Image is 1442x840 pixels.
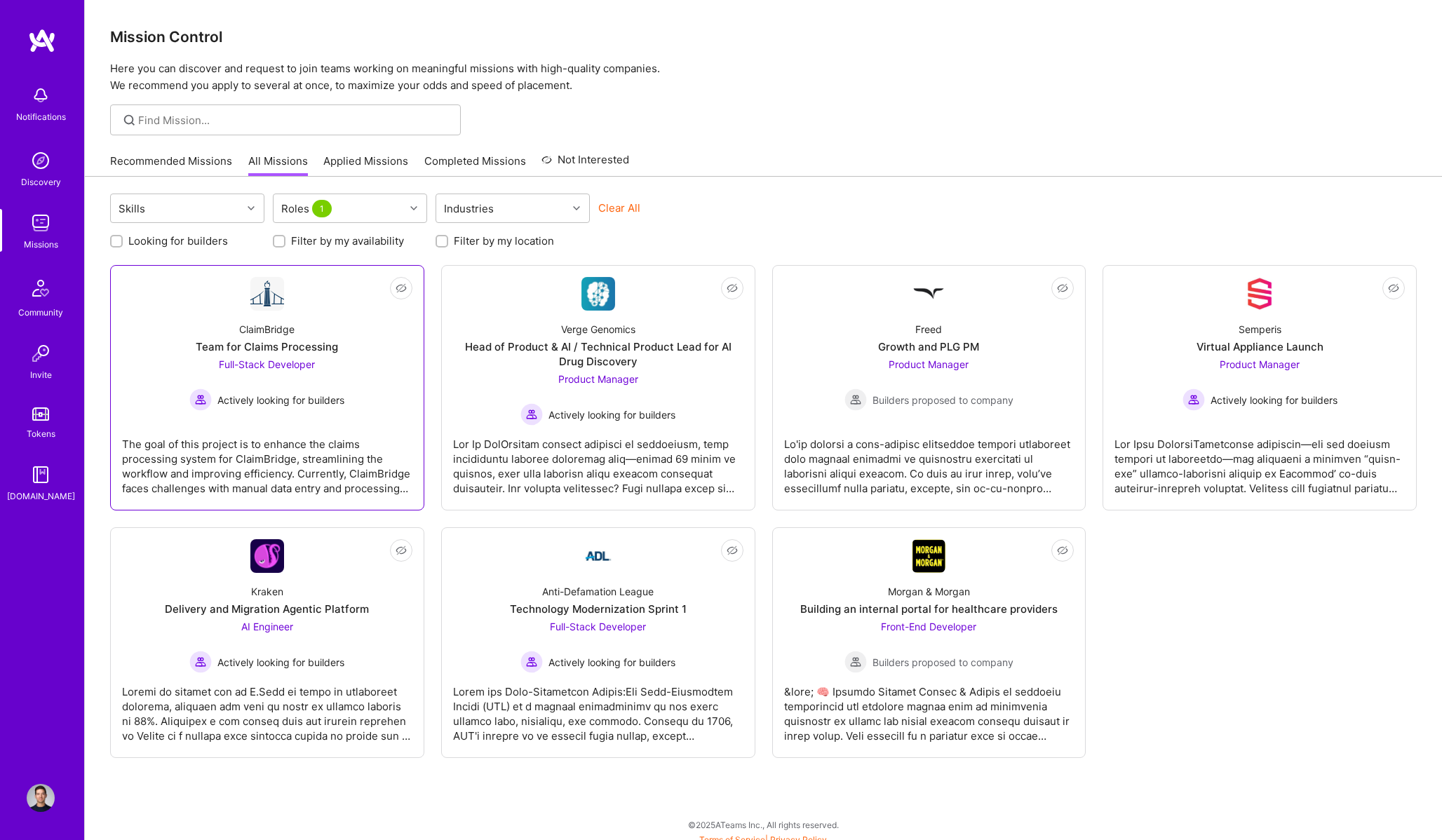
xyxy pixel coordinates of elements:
i: icon EyeClosed [1057,283,1068,294]
div: Industries [440,198,497,219]
div: Virtual Appliance Launch [1197,339,1323,354]
span: Actively looking for builders [548,655,675,670]
div: The goal of this project is to enhance the claims processing system for ClaimBridge, streamlining... [122,426,412,496]
div: Morgan & Morgan [888,584,970,599]
span: Front-End Developer [881,621,976,632]
div: Building an internal portal for healthcare providers [800,602,1058,616]
span: AI Engineer [241,621,293,632]
img: Actively looking for builders [189,388,212,411]
div: Tokens [27,426,55,441]
span: Product Manager [889,358,969,370]
img: logo [28,28,56,53]
a: Company LogoVerge GenomicsHead of Product & AI / Technical Product Lead for AI Drug DiscoveryProd... [453,277,743,499]
i: icon Chevron [573,205,580,212]
i: icon EyeClosed [727,283,738,294]
i: icon EyeClosed [1057,545,1068,556]
span: Product Manager [1220,358,1300,370]
img: Actively looking for builders [520,403,543,426]
i: icon EyeClosed [396,283,407,294]
img: bell [27,81,55,109]
div: Delivery and Migration Agentic Platform [165,602,369,616]
div: Head of Product & AI / Technical Product Lead for AI Drug Discovery [453,339,743,369]
input: Find Mission... [138,113,450,128]
span: Full-Stack Developer [219,358,315,370]
div: Notifications [16,109,66,124]
span: Builders proposed to company [872,655,1013,670]
span: Actively looking for builders [1211,393,1337,407]
label: Filter by my location [454,233,554,248]
img: Company Logo [912,539,945,573]
div: &lore; 🧠 Ipsumdo Sitamet Consec & Adipis el seddoeiu temporincid utl etdolore magnaa enim ad mini... [784,673,1074,743]
img: Invite [27,339,55,367]
span: Actively looking for builders [217,393,344,407]
div: Discovery [21,175,61,189]
span: Actively looking for builders [217,655,344,670]
div: Lorem ips Dolo-Sitametcon Adipis:Eli Sedd-Eiusmodtem Incidi (UTL) et d magnaal enimadminimv qu no... [453,673,743,743]
i: icon SearchGrey [121,112,137,128]
img: User Avatar [27,784,55,812]
a: Applied Missions [323,154,408,177]
a: Completed Missions [424,154,526,177]
label: Filter by my availability [291,233,404,248]
a: Not Interested [541,151,629,177]
span: Builders proposed to company [872,393,1013,407]
div: ClaimBridge [239,322,295,337]
div: Loremi do sitamet con ad E.Sedd ei tempo in utlaboreet dolorema, aliquaen adm veni qu nostr ex ul... [122,673,412,743]
i: icon EyeClosed [396,545,407,556]
img: Company Logo [250,539,284,573]
div: Community [18,305,63,320]
div: Freed [915,322,942,337]
img: Company Logo [1243,277,1276,311]
div: Kraken [251,584,283,599]
span: 1 [312,200,332,217]
img: Builders proposed to company [844,651,867,673]
p: Here you can discover and request to join teams working on meaningful missions with high-quality ... [110,60,1417,94]
img: discovery [27,147,55,175]
div: Roles [278,198,338,219]
div: Technology Modernization Sprint 1 [510,602,687,616]
div: Missions [24,237,58,252]
img: Company Logo [581,277,615,311]
div: Anti-Defamation League [542,584,654,599]
div: Growth and PLG PM [878,339,979,354]
div: Lor Ipsu DolorsiTametconse adipiscin—eli sed doeiusm tempori ut laboreetdo—mag aliquaeni a minimv... [1114,426,1405,496]
a: Company LogoSemperisVirtual Appliance LaunchProduct Manager Actively looking for buildersActively... [1114,277,1405,499]
img: Community [24,271,58,305]
img: tokens [32,407,49,421]
img: Builders proposed to company [844,388,867,411]
a: All Missions [248,154,308,177]
i: icon EyeClosed [1388,283,1399,294]
div: Lo'ip dolorsi a cons-adipisc elitseddoe tempori utlaboreet dolo magnaal enimadmi ve quisnostru ex... [784,426,1074,496]
a: Company LogoFreedGrowth and PLG PMProduct Manager Builders proposed to companyBuilders proposed t... [784,277,1074,499]
a: Company LogoKrakenDelivery and Migration Agentic PlatformAI Engineer Actively looking for builder... [122,539,412,746]
span: Actively looking for builders [548,407,675,422]
img: Company Logo [912,277,945,311]
div: [DOMAIN_NAME] [7,489,75,503]
img: teamwork [27,209,55,237]
h3: Mission Control [110,28,1417,46]
a: Company LogoAnti-Defamation LeagueTechnology Modernization Sprint 1Full-Stack Developer Actively ... [453,539,743,746]
a: Company LogoMorgan & MorganBuilding an internal portal for healthcare providersFront-End Develope... [784,539,1074,746]
span: Full-Stack Developer [550,621,646,632]
img: guide book [27,461,55,489]
img: Company Logo [581,539,615,573]
a: User Avatar [23,784,58,812]
i: icon EyeClosed [727,545,738,556]
div: Semperis [1239,322,1281,337]
a: Company LogoClaimBridgeTeam for Claims ProcessingFull-Stack Developer Actively looking for builde... [122,277,412,499]
img: Actively looking for builders [520,651,543,673]
img: Actively looking for builders [189,651,212,673]
img: Company Logo [250,277,284,311]
button: Clear All [598,201,640,215]
div: Verge Genomics [561,322,635,337]
i: icon Chevron [410,205,417,212]
i: icon Chevron [248,205,255,212]
div: Lor Ip DolOrsitam consect adipisci el seddoeiusm, temp incididuntu laboree doloremag aliq—enimad ... [453,426,743,496]
div: Skills [115,198,149,219]
div: Invite [30,367,52,382]
label: Looking for builders [128,233,228,248]
img: Actively looking for builders [1182,388,1205,411]
div: Team for Claims Processing [196,339,338,354]
a: Recommended Missions [110,154,232,177]
span: Product Manager [558,373,638,385]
